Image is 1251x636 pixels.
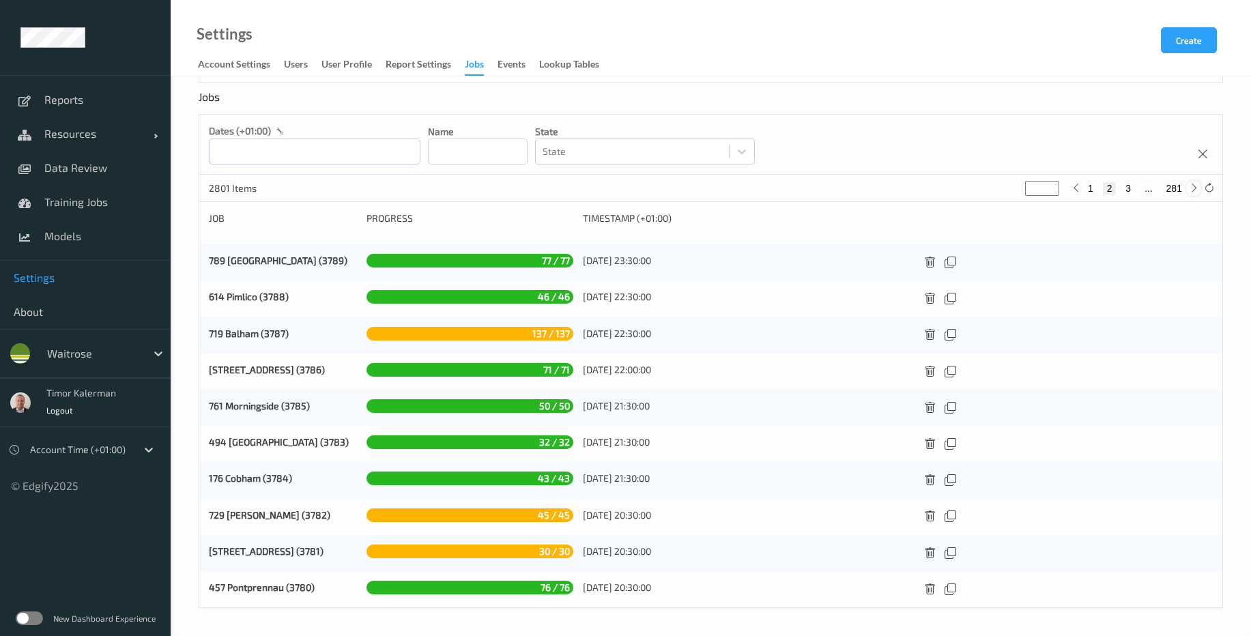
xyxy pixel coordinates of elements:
[583,290,908,304] div: [DATE] 22:30:00
[583,399,908,413] div: [DATE] 21:30:00
[536,542,573,560] span: 30 / 30
[583,545,908,558] div: [DATE] 20:30:00
[366,212,573,225] div: Progress
[534,287,573,306] span: 46 / 46
[198,55,284,74] a: Account Settings
[1121,182,1135,194] button: 3
[465,55,498,76] a: Jobs
[534,506,573,524] span: 45 / 45
[465,57,484,76] div: Jobs
[583,581,908,594] div: [DATE] 20:30:00
[209,545,323,557] a: [STREET_ADDRESS] (3781)
[209,509,330,521] a: 729 [PERSON_NAME] (3782)
[529,324,573,343] span: 137 / 137
[1084,182,1097,194] button: 1
[1103,182,1117,194] button: 2
[209,581,315,593] a: 457 Pontprennau (3780)
[199,90,223,114] div: Jobs
[209,212,357,225] div: Job
[209,400,310,411] a: 761 Morningside (3785)
[209,255,347,266] a: 789 [GEOGRAPHIC_DATA] (3789)
[539,57,599,74] div: Lookup Tables
[583,435,908,449] div: [DATE] 21:30:00
[583,472,908,485] div: [DATE] 21:30:00
[428,125,528,139] p: Name
[583,212,908,225] div: Timestamp (+01:00)
[198,57,270,74] div: Account Settings
[386,57,451,74] div: Report Settings
[209,436,349,448] a: 494 [GEOGRAPHIC_DATA] (3783)
[209,328,289,339] a: 719 Balham (3787)
[197,27,253,41] a: Settings
[209,291,289,302] a: 614 Pimlico (3788)
[1161,27,1217,53] button: Create
[540,360,573,379] span: 71 / 71
[1140,182,1157,194] button: ...
[209,364,325,375] a: [STREET_ADDRESS] (3786)
[538,251,573,270] span: 77 / 77
[284,57,308,74] div: users
[386,55,465,74] a: Report Settings
[535,125,755,139] p: State
[209,124,271,138] p: dates (+01:00)
[583,327,908,341] div: [DATE] 22:30:00
[284,55,321,74] a: users
[209,182,311,195] p: 2801 Items
[539,55,613,74] a: Lookup Tables
[534,469,573,487] span: 43 / 43
[583,508,908,522] div: [DATE] 20:30:00
[209,472,292,484] a: 176 Cobham (3784)
[583,254,908,268] div: [DATE] 23:30:00
[498,55,539,74] a: events
[536,396,573,415] span: 50 / 50
[321,57,372,74] div: User Profile
[537,578,573,596] span: 76 / 76
[321,55,386,74] a: User Profile
[536,433,573,451] span: 32 / 32
[498,57,526,74] div: events
[1162,182,1186,194] button: 281
[583,363,908,377] div: [DATE] 22:00:00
